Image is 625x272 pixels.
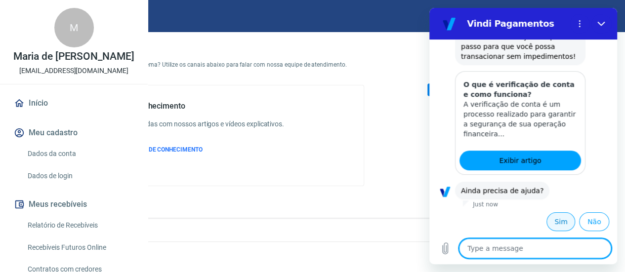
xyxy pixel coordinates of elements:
a: Relatório de Recebíveis [24,215,136,235]
p: 2025 © [24,250,601,260]
h6: Tire suas dúvidas com nossos artigos e vídeos explicativos. [105,119,284,129]
button: Meu cadastro [12,122,136,144]
iframe: Messaging window [429,8,617,264]
p: [EMAIL_ADDRESS][DOMAIN_NAME] [19,66,128,76]
button: Meus recebíveis [12,194,136,215]
a: Recebíveis Futuros Online [24,237,136,258]
p: Está com alguma dúvida ou problema? Utilize os canais abaixo para falar com nossa equipe de atend... [55,60,364,69]
div: M [54,8,94,47]
h4: Fale conosco [55,40,364,52]
button: Sair [578,7,613,25]
p: Maria de [PERSON_NAME] [13,51,134,62]
img: Fale conosco [408,25,558,156]
h5: Base de conhecimento [105,101,284,111]
a: Dados de login [24,166,136,186]
span: ACESSAR BASE DE CONHECIMENTO [105,146,203,153]
a: ACESSAR BASE DE CONHECIMENTO [105,145,284,154]
a: Dados da conta [24,144,136,164]
a: Início [12,92,136,114]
